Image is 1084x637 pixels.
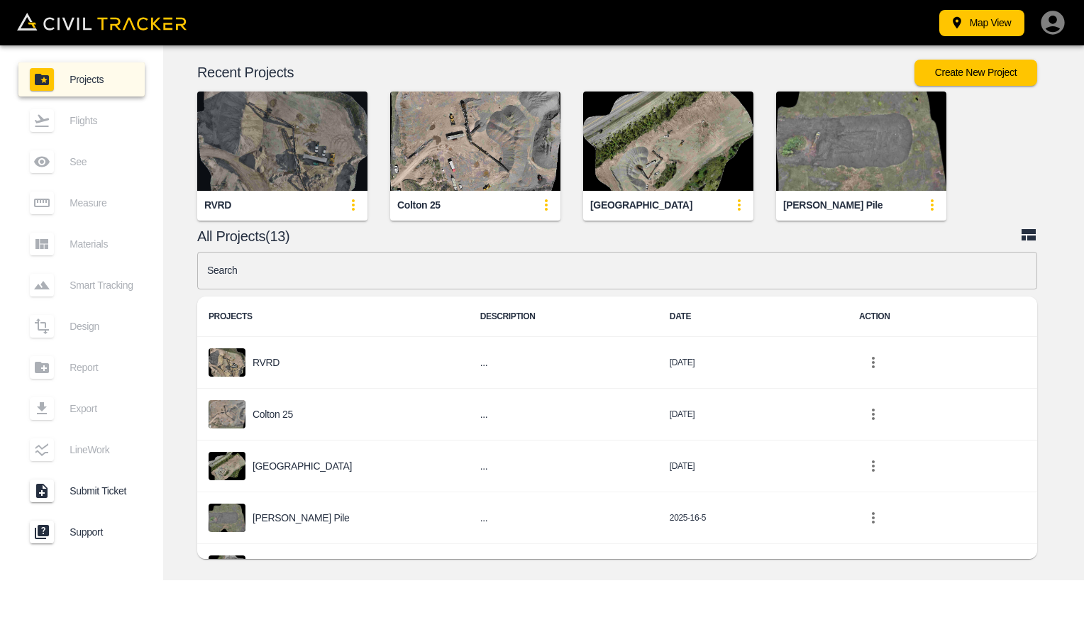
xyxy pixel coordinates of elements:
img: RVRD [197,92,367,191]
img: West Glacier [583,92,753,191]
div: Colton 25 [397,199,441,212]
img: project-image [209,555,245,584]
p: [GEOGRAPHIC_DATA] [253,460,352,472]
p: Colton 25 [253,409,293,420]
img: project-image [209,504,245,532]
img: project-image [209,452,245,480]
th: ACTION [848,297,1037,337]
span: Projects [70,74,133,85]
img: Millings pile [776,92,946,191]
span: Support [70,526,133,538]
h6: ... [480,458,647,475]
p: Recent Projects [197,67,914,78]
button: update-card-details [725,191,753,219]
td: [DATE] [658,441,848,492]
a: Support [18,515,145,549]
th: DATE [658,297,848,337]
div: [GEOGRAPHIC_DATA] [590,199,692,212]
div: RVRD [204,199,231,212]
h6: ... [480,509,647,527]
p: [PERSON_NAME] pile [253,512,349,524]
td: [DATE] [658,389,848,441]
div: [PERSON_NAME] pile [783,199,883,212]
button: update-card-details [339,191,367,219]
img: project-image [209,348,245,377]
a: Projects [18,62,145,96]
h6: ... [480,354,647,372]
th: PROJECTS [197,297,469,337]
a: Submit Ticket [18,474,145,508]
button: update-card-details [918,191,946,219]
td: 2025-16-5 [658,492,848,544]
th: DESCRIPTION [469,297,658,337]
td: [DATE] [658,337,848,389]
p: RVRD [253,357,280,368]
span: Submit Ticket [70,485,133,497]
img: project-image [209,400,245,428]
img: Colton 25 [390,92,560,191]
p: All Projects(13) [197,231,1020,242]
button: update-card-details [532,191,560,219]
img: Civil Tracker [17,13,187,31]
button: Map View [939,10,1024,36]
button: Create New Project [914,60,1037,86]
td: [DATE] [658,544,848,596]
h6: ... [480,406,647,423]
